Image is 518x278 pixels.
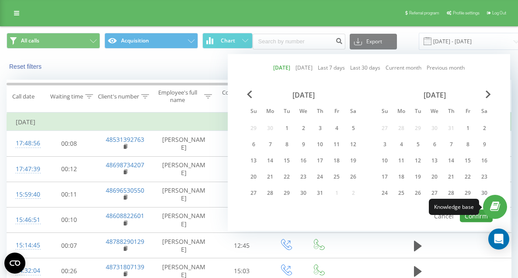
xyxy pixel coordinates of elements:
[331,123,342,134] div: 4
[16,161,33,178] div: 17:47:39
[492,11,506,15] span: Log Out
[253,34,345,49] input: Search by number
[410,187,426,200] div: Tue Nov 26, 2024
[476,154,493,167] div: Sat Nov 16, 2024
[376,138,393,151] div: Sun Nov 3, 2024
[281,155,292,166] div: 15
[410,154,426,167] div: Tue Nov 12, 2024
[379,171,390,183] div: 17
[245,187,262,200] div: Sun Oct 27, 2024
[429,155,440,166] div: 13
[314,139,326,150] div: 10
[314,123,326,134] div: 3
[459,170,476,183] div: Fri Nov 22, 2024
[348,155,359,166] div: 19
[42,156,97,182] td: 00:12
[222,89,257,104] div: Conversation duration
[264,171,276,183] div: 21
[479,155,490,166] div: 16
[314,171,326,183] div: 24
[328,154,345,167] div: Fri Oct 18, 2024
[4,253,25,274] button: Open CMP widget
[16,186,33,203] div: 15:59:40
[296,63,313,72] a: [DATE]
[462,123,473,134] div: 1
[153,156,215,182] td: [PERSON_NAME]
[314,187,326,199] div: 31
[215,156,269,182] td: 00:24
[328,170,345,183] div: Fri Oct 25, 2024
[278,154,295,167] div: Tue Oct 15, 2024
[297,106,310,119] abbr: Wednesday
[16,135,33,152] div: 17:48:56
[476,170,493,183] div: Sat Nov 23, 2024
[379,139,390,150] div: 3
[264,155,276,166] div: 14
[264,106,277,119] abbr: Monday
[379,155,390,166] div: 10
[298,123,309,134] div: 2
[462,139,473,150] div: 8
[429,139,440,150] div: 6
[278,122,295,135] div: Tue Oct 1, 2024
[393,187,410,200] div: Mon Nov 25, 2024
[479,123,490,134] div: 2
[393,154,410,167] div: Mon Nov 11, 2024
[412,171,424,183] div: 19
[378,106,391,119] abbr: Sunday
[410,170,426,183] div: Tue Nov 19, 2024
[410,138,426,151] div: Tue Nov 5, 2024
[106,263,144,271] a: 48731807139
[453,11,480,15] span: Profile settings
[106,211,144,220] a: 48608822601
[278,170,295,183] div: Tue Oct 22, 2024
[461,106,474,119] abbr: Friday
[434,203,474,211] div: Knowledge base
[278,187,295,200] div: Tue Oct 29, 2024
[7,63,46,70] button: Reset filters
[331,139,342,150] div: 11
[7,33,100,49] button: All calls
[459,122,476,135] div: Fri Nov 1, 2024
[153,89,202,104] div: Employee's full name
[248,155,259,166] div: 13
[278,138,295,151] div: Tue Oct 8, 2024
[396,155,407,166] div: 11
[215,207,269,232] td: 00:27
[345,154,362,167] div: Sat Oct 19, 2024
[396,171,407,183] div: 18
[412,187,424,199] div: 26
[445,155,457,166] div: 14
[376,91,493,99] div: [DATE]
[429,171,440,183] div: 20
[298,187,309,199] div: 30
[393,170,410,183] div: Mon Nov 18, 2024
[445,187,457,199] div: 28
[280,106,293,119] abbr: Tuesday
[215,131,269,156] td: 00:53
[396,187,407,199] div: 25
[248,171,259,183] div: 20
[488,229,509,250] div: Open Intercom Messenger
[245,138,262,151] div: Sun Oct 6, 2024
[445,106,458,119] abbr: Thursday
[312,187,328,200] div: Thu Oct 31, 2024
[376,187,393,200] div: Sun Nov 24, 2024
[459,138,476,151] div: Fri Nov 8, 2024
[479,139,490,150] div: 9
[281,123,292,134] div: 1
[153,207,215,232] td: [PERSON_NAME]
[345,170,362,183] div: Sat Oct 26, 2024
[429,187,440,199] div: 27
[445,139,457,150] div: 7
[281,171,292,183] div: 22
[98,93,139,100] div: Client's number
[318,63,345,72] a: Last 7 days
[295,170,312,183] div: Wed Oct 23, 2024
[479,187,490,199] div: 30
[426,138,443,151] div: Wed Nov 6, 2024
[443,170,459,183] div: Thu Nov 21, 2024
[379,187,390,199] div: 24
[348,123,359,134] div: 5
[395,106,408,119] abbr: Monday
